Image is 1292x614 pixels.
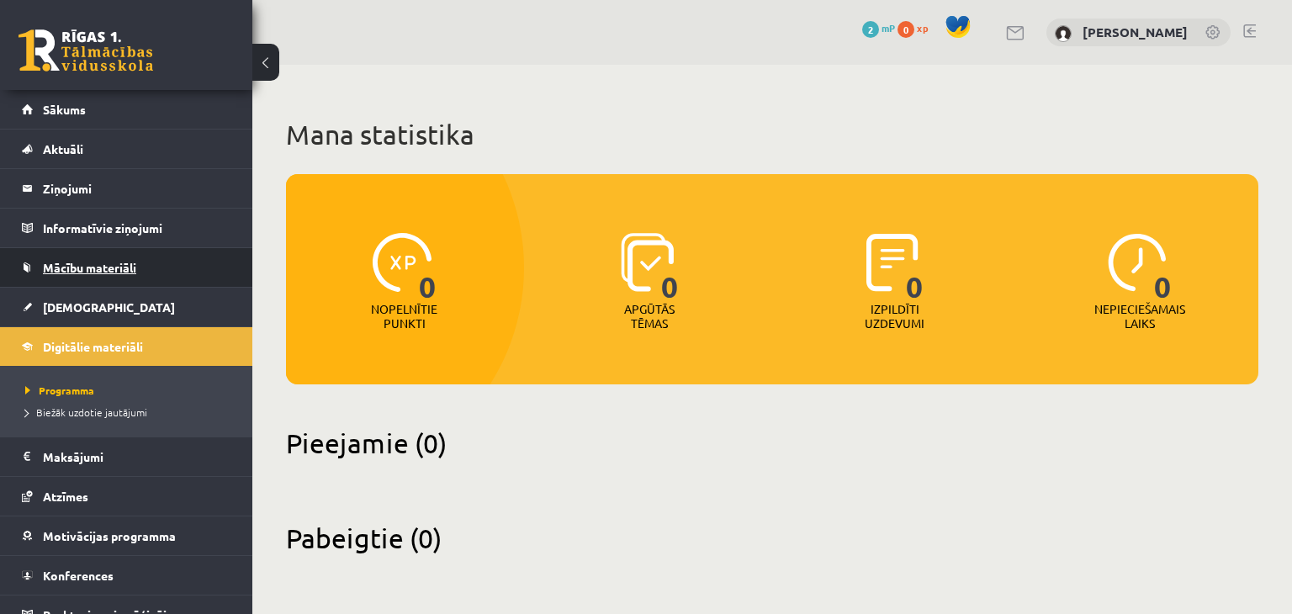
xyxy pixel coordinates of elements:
a: Konferences [22,556,231,595]
a: [DEMOGRAPHIC_DATA] [22,288,231,326]
p: Nopelnītie punkti [371,302,437,331]
img: icon-completed-tasks-ad58ae20a441b2904462921112bc710f1caf180af7a3daa7317a5a94f2d26646.svg [866,233,919,292]
a: Informatīvie ziņojumi [22,209,231,247]
a: Rīgas 1. Tālmācības vidusskola [19,29,153,71]
span: Konferences [43,568,114,583]
a: 2 mP [862,21,895,34]
legend: Maksājumi [43,437,231,476]
a: Programma [25,383,236,398]
img: icon-clock-7be60019b62300814b6bd22b8e044499b485619524d84068768e800edab66f18.svg [1108,233,1167,292]
a: Aktuāli [22,130,231,168]
a: Biežāk uzdotie jautājumi [25,405,236,420]
span: xp [917,21,928,34]
span: 0 [419,233,437,302]
img: Kārlis Šūtelis [1055,25,1072,42]
a: Atzīmes [22,477,231,516]
a: Digitālie materiāli [22,327,231,366]
h2: Pabeigtie (0) [286,521,1258,554]
a: Ziņojumi [22,169,231,208]
span: Aktuāli [43,141,83,156]
legend: Informatīvie ziņojumi [43,209,231,247]
span: mP [882,21,895,34]
a: Mācību materiāli [22,248,231,287]
span: Sākums [43,102,86,117]
span: 0 [898,21,914,38]
span: 2 [862,21,879,38]
h2: Pieejamie (0) [286,426,1258,459]
a: [PERSON_NAME] [1083,24,1188,40]
a: Motivācijas programma [22,516,231,555]
img: icon-learned-topics-4a711ccc23c960034f471b6e78daf4a3bad4a20eaf4de84257b87e66633f6470.svg [621,233,674,292]
span: Atzīmes [43,489,88,504]
span: 0 [1154,233,1172,302]
span: Digitālie materiāli [43,339,143,354]
h1: Mana statistika [286,118,1258,151]
p: Nepieciešamais laiks [1094,302,1185,331]
p: Izpildīti uzdevumi [862,302,928,331]
span: Programma [25,384,94,397]
a: 0 xp [898,21,936,34]
span: Motivācijas programma [43,528,176,543]
a: Sākums [22,90,231,129]
img: icon-xp-0682a9bc20223a9ccc6f5883a126b849a74cddfe5390d2b41b4391c66f2066e7.svg [373,233,432,292]
span: 0 [661,233,679,302]
span: 0 [906,233,924,302]
span: Mācību materiāli [43,260,136,275]
span: [DEMOGRAPHIC_DATA] [43,299,175,315]
legend: Ziņojumi [43,169,231,208]
a: Maksājumi [22,437,231,476]
span: Biežāk uzdotie jautājumi [25,405,147,419]
p: Apgūtās tēmas [617,302,682,331]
